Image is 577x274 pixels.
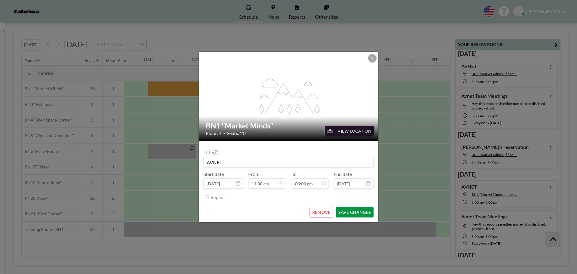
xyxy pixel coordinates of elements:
label: From [248,171,259,177]
button: REMOVE [310,207,333,217]
button: VIEW LOCATION [325,126,374,136]
label: To [292,171,297,177]
span: Seats: 20 [227,130,246,136]
label: Title [203,149,218,155]
h2: BN1 "Market Minds" [206,121,372,130]
label: Repeat [210,194,225,200]
input: (No title) [204,157,373,167]
span: - [288,173,289,186]
span: Floor: 1 [206,130,222,136]
span: • [223,131,225,136]
g: flex-grow: 1.2; [253,78,324,114]
button: SAVE CHANGES [336,207,374,217]
label: End date [334,171,352,177]
label: Start date [203,171,224,177]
